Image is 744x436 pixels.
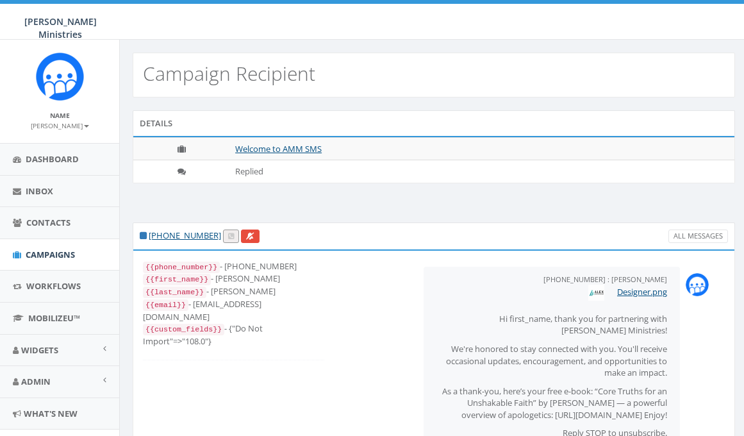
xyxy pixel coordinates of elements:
[26,280,81,292] span: Workflows
[668,230,728,243] a: All Messages
[143,285,324,298] div: - [PERSON_NAME]
[143,63,315,84] h2: Campaign Recipient
[140,231,147,240] i: This phone number is subscribed and will receive texts.
[436,313,667,337] p: Hi first_name, thank you for partnering with [PERSON_NAME] Ministries!
[228,231,234,240] span: Call this contact by routing a call through the phone number listed in your profile.
[235,143,322,155] a: Welcome to AMM SMS
[143,323,324,347] div: - {"Do Not Import"=>"108.0"}
[36,53,84,101] img: Rally_Corp_Icon.png
[133,110,735,136] div: Details
[543,274,667,284] small: [PHONE_NUMBER] : [PERSON_NAME]
[143,260,324,273] div: - [PHONE_NUMBER]
[143,274,211,285] code: {{first_name}}
[26,217,70,228] span: Contacts
[143,324,224,335] code: {{custom_fields}}
[28,312,80,324] span: MobilizeU™
[143,272,324,285] div: - [PERSON_NAME]
[31,121,89,130] small: [PERSON_NAME]
[143,298,324,323] div: - [EMAIL_ADDRESS][DOMAIN_NAME]
[143,287,206,298] code: {{last_name}}
[143,262,220,273] code: {{phone_number}}
[149,230,221,241] a: [PHONE_NUMBER]
[26,185,53,197] span: Inbox
[143,299,188,311] code: {{email}}
[230,160,734,183] td: Replied
[26,153,79,165] span: Dashboard
[617,286,667,298] a: Designer.png
[50,111,70,120] small: Name
[31,119,89,131] a: [PERSON_NAME]
[436,385,667,421] p: As a thank-you, here’s your free e-book: “Core Truths for an Unshakable Faith” by [PERSON_NAME] —...
[26,249,75,260] span: Campaigns
[24,408,78,419] span: What's New
[686,273,709,296] img: Rally_Corp_Icon.png
[21,344,58,356] span: Widgets
[436,343,667,379] p: We're honored to stay connected with you. You'll receive occasional updates, encouragement, and o...
[21,376,51,387] span: Admin
[24,15,97,40] span: [PERSON_NAME] Ministries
